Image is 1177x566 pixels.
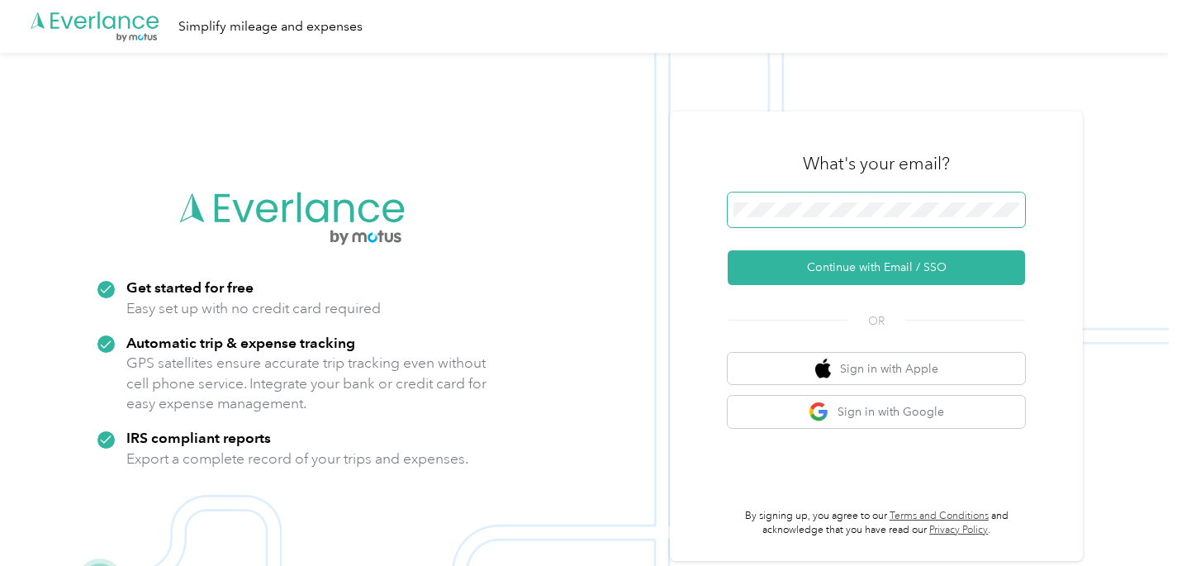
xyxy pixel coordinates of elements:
h3: What's your email? [803,152,950,175]
p: Export a complete record of your trips and expenses. [126,449,468,469]
button: apple logoSign in with Apple [728,353,1025,385]
a: Privacy Policy [929,524,988,536]
div: Simplify mileage and expenses [178,17,363,37]
a: Terms and Conditions [890,510,989,522]
p: GPS satellites ensure accurate trip tracking even without cell phone service. Integrate your bank... [126,353,487,414]
p: By signing up, you agree to our and acknowledge that you have read our . [728,509,1025,538]
span: OR [847,312,905,330]
img: apple logo [815,359,832,379]
p: Easy set up with no credit card required [126,298,381,319]
strong: Get started for free [126,278,254,296]
strong: IRS compliant reports [126,429,271,446]
strong: Automatic trip & expense tracking [126,334,355,351]
button: google logoSign in with Google [728,396,1025,428]
button: Continue with Email / SSO [728,250,1025,285]
img: google logo [809,402,829,422]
